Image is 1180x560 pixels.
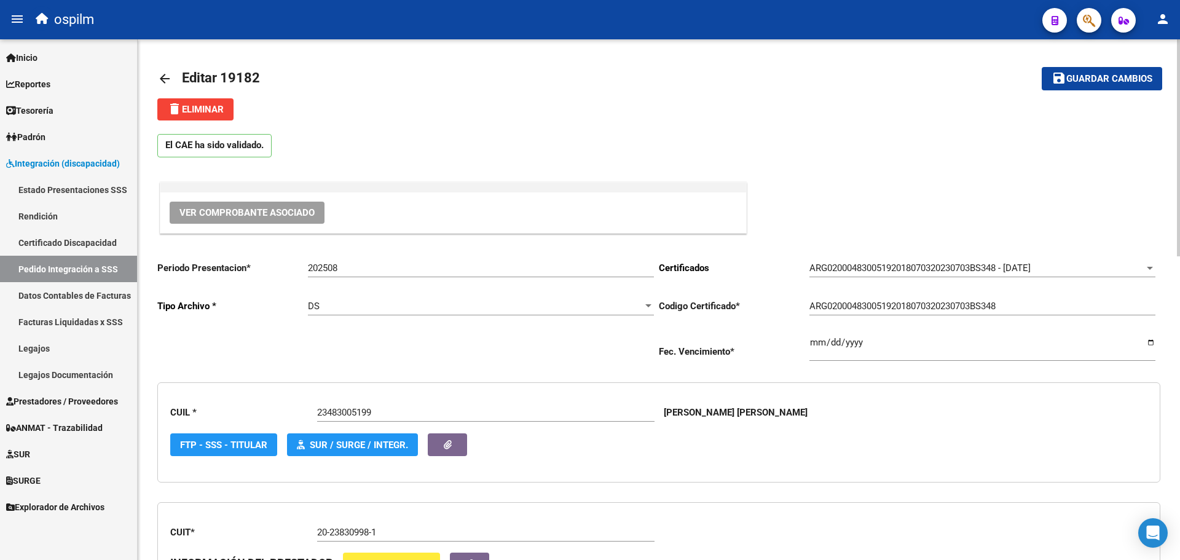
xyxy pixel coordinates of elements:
mat-icon: delete [167,101,182,116]
p: El CAE ha sido validado. [157,134,272,157]
span: Inicio [6,51,37,65]
span: ospilm [54,6,94,33]
span: SUR [6,448,30,461]
span: Reportes [6,77,50,91]
div: Open Intercom Messenger [1138,518,1168,548]
mat-icon: arrow_back [157,71,172,86]
button: SUR / SURGE / INTEGR. [287,433,418,456]
span: Integración (discapacidad) [6,157,120,170]
mat-icon: person [1155,12,1170,26]
p: Fec. Vencimiento [659,345,809,358]
mat-icon: save [1052,71,1066,85]
span: ARG02000483005192018070320230703BS348 - [DATE] [809,262,1031,274]
p: CUIT [170,526,317,539]
span: DS [308,301,320,312]
span: Ver Comprobante Asociado [179,207,315,218]
button: Eliminar [157,98,234,120]
span: Eliminar [167,104,224,115]
mat-icon: menu [10,12,25,26]
span: Explorador de Archivos [6,500,104,514]
span: Editar 19182 [182,70,260,85]
span: ANMAT - Trazabilidad [6,421,103,435]
p: [PERSON_NAME] [PERSON_NAME] [664,406,808,419]
span: SUR / SURGE / INTEGR. [310,440,408,451]
p: Certificados [659,261,809,275]
button: Guardar cambios [1042,67,1162,90]
span: Prestadores / Proveedores [6,395,118,408]
span: Guardar cambios [1066,74,1152,85]
button: Ver Comprobante Asociado [170,202,324,224]
span: SURGE [6,474,41,487]
span: Tesorería [6,104,53,117]
button: FTP - SSS - Titular [170,433,277,456]
p: Periodo Presentacion [157,261,308,275]
p: Codigo Certificado [659,299,809,313]
p: Tipo Archivo * [157,299,308,313]
span: Padrón [6,130,45,144]
span: FTP - SSS - Titular [180,440,267,451]
p: CUIL * [170,406,317,419]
